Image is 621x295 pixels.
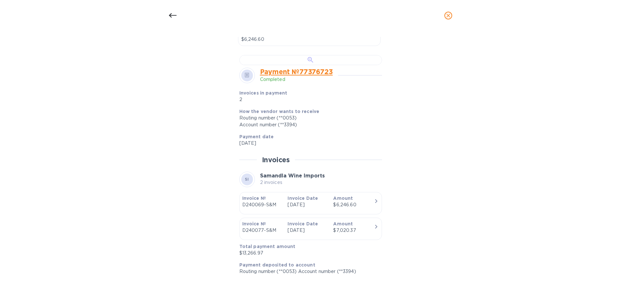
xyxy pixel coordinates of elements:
[242,196,266,201] b: Invoice №
[333,227,374,234] div: $7,020.37
[241,36,377,43] p: $6,246.60
[239,109,320,114] b: How the vendor wants to receive
[260,179,325,186] p: 2 invoices
[242,201,283,208] p: D240069-S&M
[262,156,290,164] h2: Invoices
[239,134,274,139] b: Payment date
[441,8,456,23] button: close
[260,173,325,179] b: Samandla Wine Imports
[239,96,331,103] p: 2
[239,192,382,214] button: Invoice №D240069-S&MInvoice Date[DATE]Amount$6,246.60
[239,140,377,147] p: [DATE]
[239,218,382,240] button: Invoice №D240077-S&MInvoice Date[DATE]Amount$7,020.37
[260,76,333,83] p: Completed
[288,196,318,201] b: Invoice Date
[333,221,353,226] b: Amount
[239,90,288,96] b: Invoices in payment
[239,115,377,121] div: Routing number (**0053)
[239,244,296,249] b: Total payment amount
[260,68,333,76] a: Payment № 77376723
[239,262,315,267] b: Payment deposited to account
[239,121,377,128] div: Account number (**3394)
[288,221,318,226] b: Invoice Date
[245,177,249,182] b: SI
[242,227,283,234] p: D240077-S&M
[333,196,353,201] b: Amount
[288,201,328,208] p: [DATE]
[239,250,377,256] p: $13,266.97
[288,227,328,234] p: [DATE]
[242,221,266,226] b: Invoice №
[239,268,377,275] p: Routing number (**0053) Account number (**3394)
[333,201,374,208] div: $6,246.60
